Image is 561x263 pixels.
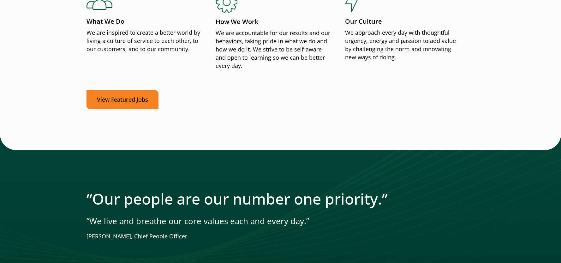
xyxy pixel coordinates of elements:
h2: “Our people are our number one priority.” [87,190,475,208]
p: How We Work [216,17,332,27]
p: We approach every day with thoughtful urgency, energy and passion to add value by challenging the... [345,29,462,62]
p: [PERSON_NAME], Chief People Officer [87,232,475,241]
p: “We live and breathe our core values each and every day.” [87,215,475,227]
p: Our Culture [345,17,462,26]
a: View Featured Jobs [87,90,158,109]
p: We are accountable for our results and our behaviors, taking pride in what we do and how we do it... [216,29,332,70]
p: We are inspired to create a better world by living a culture of service to each other, to our cus... [87,29,203,53]
p: What We Do [87,17,203,26]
